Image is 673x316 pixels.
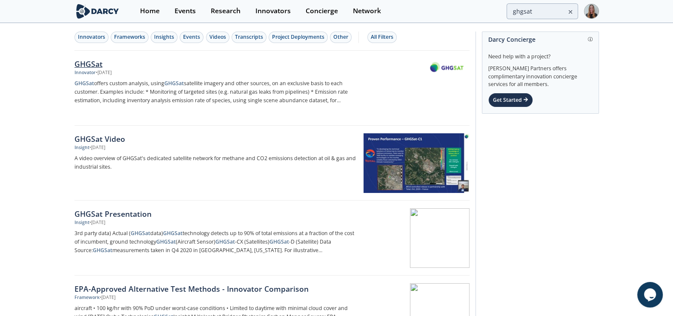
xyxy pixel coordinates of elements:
button: Events [180,32,203,43]
div: GHGSat [74,58,356,69]
input: Advanced Search [507,3,578,19]
div: Darcy Concierge [488,32,593,47]
img: Profile [584,4,599,19]
div: • [DATE] [89,219,105,226]
div: Network [353,8,381,14]
div: • [DATE] [100,294,115,301]
button: Videos [206,32,229,43]
div: Frameworks [114,33,145,41]
div: Need help with a project? [488,47,593,60]
iframe: chat widget [637,282,664,307]
div: Videos [209,33,226,41]
strong: GHGSat [269,238,289,245]
div: Innovators [255,8,291,14]
div: Innovator [74,69,96,76]
button: Innovators [74,32,109,43]
button: Project Deployments [269,32,328,43]
strong: GHGSat [163,230,183,237]
img: GHGSat [426,60,468,76]
strong: GHGSat [131,230,150,237]
div: Insights [154,33,174,41]
div: Innovators [78,33,105,41]
button: Frameworks [111,32,149,43]
div: Project Deployments [272,33,324,41]
strong: GHGSat [164,80,184,87]
a: GHGSat Video Insight •[DATE] A video overview of GHGSat's dedicated satellite network for methane... [74,126,470,201]
p: 3rd party data) Actual ( data) technology detects up to 90% of total emissions at a fraction of t... [74,229,356,255]
a: GHGSat Presentation Insight •[DATE] 3rd party data) Actual (GHGSatdata)GHGSattechnology detects u... [74,201,470,276]
div: Get Started [488,93,533,107]
div: Events [183,33,200,41]
div: Concierge [306,8,338,14]
div: • [DATE] [89,144,105,151]
button: All Filters [367,32,397,43]
strong: GHGSat [74,80,94,87]
img: logo-wide.svg [74,4,121,19]
img: information.svg [588,37,593,42]
button: Other [330,32,352,43]
div: All Filters [371,33,393,41]
strong: GHGSat [215,238,235,245]
strong: GHGSat [93,247,112,254]
div: Insight [74,219,89,226]
div: GHGSat Video [74,133,356,144]
div: GHGSat Presentation [74,208,356,219]
div: Framework [74,294,100,301]
div: [PERSON_NAME] Partners offers complimentary innovation concierge services for all members. [488,60,593,89]
strong: GHGSat [156,238,176,245]
button: Transcripts [232,32,266,43]
div: Home [140,8,160,14]
p: A video overview of GHGSat's dedicated satellite network for methane and CO2 emissions detection ... [74,154,356,171]
div: Events [175,8,196,14]
p: offers custom analysis, using satellite imagery and other sources, on an exclusive basis to each ... [74,79,356,105]
div: Transcripts [235,33,263,41]
a: GHGSat Innovator •[DATE] GHGSatoffers custom analysis, usingGHGSatsatellite imagery and other sou... [74,51,470,126]
div: Other [333,33,348,41]
div: • [DATE] [96,69,112,76]
div: EPA-Approved Alternative Test Methods - Innovator Comparison [74,283,356,294]
div: Research [211,8,241,14]
button: Insights [151,32,178,43]
div: Insight [74,144,89,151]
